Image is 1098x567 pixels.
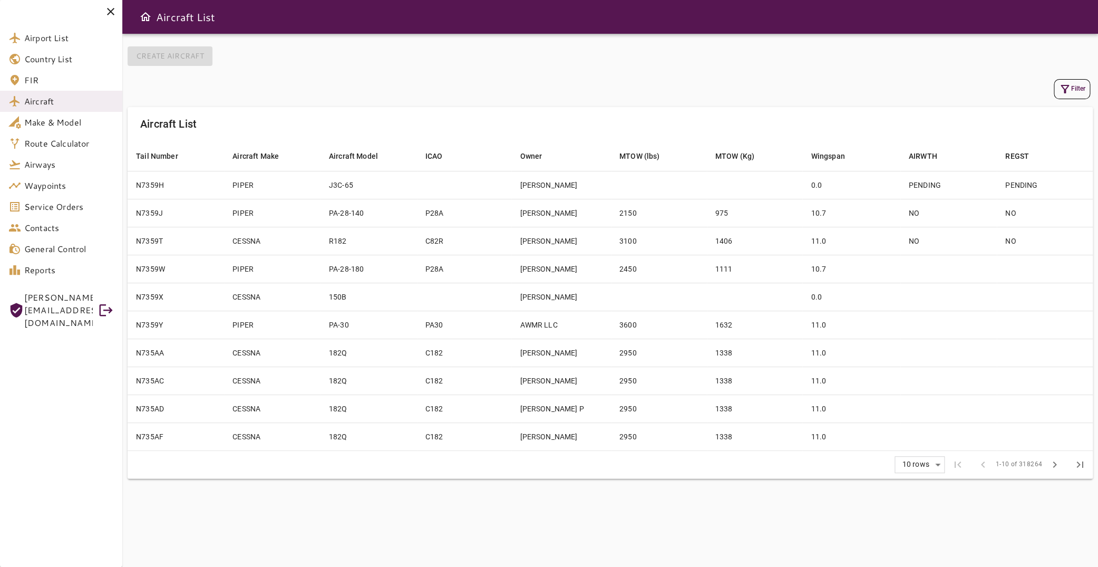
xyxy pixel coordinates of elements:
td: 11.0 [802,339,900,367]
div: MTOW (lbs) [619,150,660,162]
td: 11.0 [802,367,900,395]
span: Waypoints [24,179,114,192]
td: 182Q [320,422,417,450]
td: PA-30 [320,311,417,339]
td: PA-28-180 [320,255,417,283]
td: PIPER [224,255,320,283]
span: General Control [24,243,114,255]
span: First Page [945,452,970,477]
td: NO [900,227,997,255]
td: 1338 [707,395,803,422]
td: C182 [417,339,512,367]
div: Aircraft Make [232,150,279,162]
span: [PERSON_NAME][EMAIL_ADDRESS][DOMAIN_NAME] [24,291,93,329]
td: N7359T [128,227,224,255]
span: MTOW (lbs) [619,150,674,162]
td: 0.0 [802,283,900,311]
span: chevron_right [1048,458,1061,471]
td: 3600 [611,311,707,339]
td: 2950 [611,395,707,422]
td: 3100 [611,227,707,255]
td: CESSNA [224,227,320,255]
td: [PERSON_NAME] [511,339,610,367]
td: 11.0 [802,227,900,255]
td: N7359Y [128,311,224,339]
td: PA30 [417,311,512,339]
td: C82R [417,227,512,255]
td: CESSNA [224,283,320,311]
span: MTOW (Kg) [715,150,768,162]
td: NO [900,199,997,227]
button: Filter [1054,79,1090,99]
td: PIPER [224,171,320,199]
td: 1338 [707,367,803,395]
td: 11.0 [802,395,900,422]
td: 2950 [611,367,707,395]
span: Owner [520,150,556,162]
span: Reports [24,264,114,276]
td: 182Q [320,367,417,395]
span: Aircraft [24,95,114,108]
span: last_page [1074,458,1086,471]
div: 10 rows [899,460,931,469]
span: 1-10 of 318264 [995,459,1042,470]
h6: Aircraft List [156,8,215,25]
td: PIPER [224,311,320,339]
span: Airport List [24,32,114,44]
td: 11.0 [802,311,900,339]
td: [PERSON_NAME] [511,255,610,283]
td: 1338 [707,339,803,367]
td: PIPER [224,199,320,227]
td: PENDING [900,171,997,199]
span: REGST [1005,150,1043,162]
td: 1632 [707,311,803,339]
td: P28A [417,199,512,227]
div: REGST [1005,150,1029,162]
td: [PERSON_NAME] [511,422,610,450]
span: Country List [24,53,114,65]
td: 2450 [611,255,707,283]
span: Route Calculator [24,137,114,150]
td: 1338 [707,422,803,450]
td: 10.7 [802,199,900,227]
td: PA-28-140 [320,199,417,227]
div: Aircraft Model [329,150,378,162]
span: Next Page [1042,452,1067,477]
td: N735AD [128,395,224,422]
td: NO [997,227,1093,255]
div: AIRWTH [909,150,937,162]
td: NO [997,199,1093,227]
span: ICAO [425,150,456,162]
button: Open drawer [135,6,156,27]
td: N735AC [128,367,224,395]
td: 0.0 [802,171,900,199]
td: 11.0 [802,422,900,450]
td: 150B [320,283,417,311]
td: CESSNA [224,339,320,367]
div: Wingspan [811,150,844,162]
div: 10 rows [895,457,944,473]
td: C182 [417,395,512,422]
h6: Aircraft List [140,116,197,132]
td: N7359H [128,171,224,199]
div: Owner [520,150,542,162]
td: [PERSON_NAME] [511,227,610,255]
td: 1406 [707,227,803,255]
td: N7359W [128,255,224,283]
td: 1111 [707,255,803,283]
td: N735AF [128,422,224,450]
td: [PERSON_NAME] P [511,395,610,422]
td: CESSNA [224,367,320,395]
td: 2950 [611,339,707,367]
td: 182Q [320,395,417,422]
td: J3C-65 [320,171,417,199]
td: PENDING [997,171,1093,199]
span: Wingspan [811,150,858,162]
td: AWMR LLC [511,311,610,339]
span: Last Page [1067,452,1093,477]
div: MTOW (Kg) [715,150,754,162]
span: Aircraft Make [232,150,293,162]
td: CESSNA [224,422,320,450]
span: Service Orders [24,200,114,213]
td: 2950 [611,422,707,450]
